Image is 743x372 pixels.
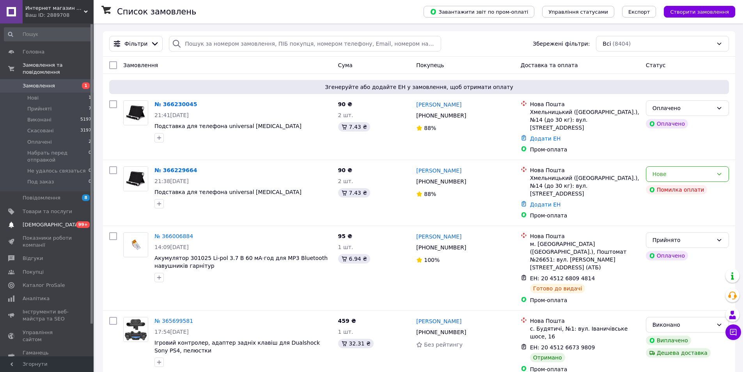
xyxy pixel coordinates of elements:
[646,185,708,194] div: Помилка оплати
[27,150,89,164] span: Набрать перед отправкой
[338,244,353,250] span: 1 шт.
[338,101,352,107] span: 90 ₴
[154,329,189,335] span: 17:54[DATE]
[656,8,735,14] a: Створити замовлення
[27,139,52,146] span: Оплачені
[89,178,91,185] span: 0
[4,27,92,41] input: Пошук
[646,251,688,260] div: Оплачено
[664,6,735,18] button: Створити замовлення
[27,178,54,185] span: Под заказ
[646,336,691,345] div: Виплачено
[27,105,51,112] span: Прийняті
[80,127,91,134] span: 3197
[530,317,640,325] div: Нова Пошта
[338,167,352,173] span: 90 ₴
[622,6,656,18] button: Експорт
[338,233,352,239] span: 95 ₴
[23,255,43,262] span: Відгуки
[154,340,320,354] a: Ігровий контролер, адаптер задніх клавіш для Dualshock Sony PS4, пелюстки
[123,62,158,68] span: Замовлення
[653,170,713,178] div: Нове
[542,6,614,18] button: Управління статусами
[670,9,729,15] span: Створити замовлення
[416,178,466,185] span: [PHONE_NUMBER]
[154,318,193,324] a: № 365699581
[23,349,72,363] span: Гаманець компанії
[89,167,91,174] span: 0
[154,167,197,173] a: № 366229664
[430,8,528,15] span: Завантажити звіт по пром-оплаті
[530,108,640,132] div: Хмельницький ([GEOGRAPHIC_DATA].), №14 (до 30 кг): вул. [STREET_ADDRESS]
[23,48,44,55] span: Головна
[23,282,65,289] span: Каталог ProSale
[424,6,534,18] button: Завантажити звіт по пром-оплаті
[653,104,713,112] div: Оплачено
[530,284,585,293] div: Готово до видачі
[603,40,611,48] span: Всі
[725,324,741,340] button: Чат з покупцем
[530,325,640,340] div: с. Будятичі, №1: вул. Іваничівське шосе, 16
[338,112,353,118] span: 2 шт.
[530,201,561,208] a: Додати ЕН
[124,317,148,342] img: Фото товару
[338,178,353,184] span: 2 шт.
[27,167,85,174] span: Не удалось связаться
[338,254,370,263] div: 6.94 ₴
[89,139,91,146] span: 2
[530,275,595,281] span: ЕН: 20 4512 6809 4814
[530,135,561,142] a: Додати ЕН
[27,116,51,123] span: Виконані
[23,235,72,249] span: Показники роботи компанії
[530,344,595,351] span: ЕН: 20 4512 6673 9809
[416,112,466,119] span: [PHONE_NUMBER]
[646,348,711,358] div: Дешева доставка
[27,94,39,101] span: Нові
[154,244,189,250] span: 14:09[DATE]
[123,317,148,342] a: Фото товару
[424,191,436,197] span: 88%
[80,116,91,123] span: 5197
[416,317,461,325] a: [PERSON_NAME]
[530,100,640,108] div: Нова Пошта
[338,62,353,68] span: Cума
[124,167,148,191] img: Фото товару
[530,232,640,240] div: Нова Пошта
[338,318,356,324] span: 459 ₴
[169,36,441,52] input: Пошук за номером замовлення, ПІБ покупця, номером телефону, Email, номером накладної
[23,295,50,302] span: Аналітика
[117,7,196,16] h1: Список замовлень
[530,353,565,362] div: Отримано
[154,255,328,269] span: Акумулятор 301025 Li-pol 3.7 В 60 мА·год для MP3 Bluetooth навушників гарнітур
[154,123,301,129] a: Подставка для телефона universal [MEDICAL_DATA]
[646,119,688,128] div: Оплачено
[628,9,650,15] span: Експорт
[424,257,440,263] span: 100%
[82,194,90,201] span: 8
[646,62,666,68] span: Статус
[23,221,80,228] span: [DEMOGRAPHIC_DATA]
[154,189,301,195] span: Подставка для телефона universal [MEDICAL_DATA]
[416,167,461,174] a: [PERSON_NAME]
[424,342,463,348] span: Без рейтингу
[613,41,631,47] span: (8404)
[154,112,189,118] span: 21:41[DATE]
[124,101,148,125] img: Фото товару
[338,339,374,348] div: 32.31 ₴
[23,62,94,76] span: Замовлення та повідомлення
[424,125,436,131] span: 88%
[653,236,713,244] div: Прийнято
[89,150,91,164] span: 0
[530,174,640,198] div: Хмельницький ([GEOGRAPHIC_DATA].), №14 (до 30 кг): вул. [STREET_ADDRESS]
[521,62,578,68] span: Доставка та оплата
[416,62,444,68] span: Покупець
[23,329,72,343] span: Управління сайтом
[416,233,461,240] a: [PERSON_NAME]
[533,40,590,48] span: Збережені фільтри:
[338,188,370,198] div: 7.43 ₴
[123,232,148,257] a: Фото товару
[23,82,55,89] span: Замовлення
[416,101,461,109] a: [PERSON_NAME]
